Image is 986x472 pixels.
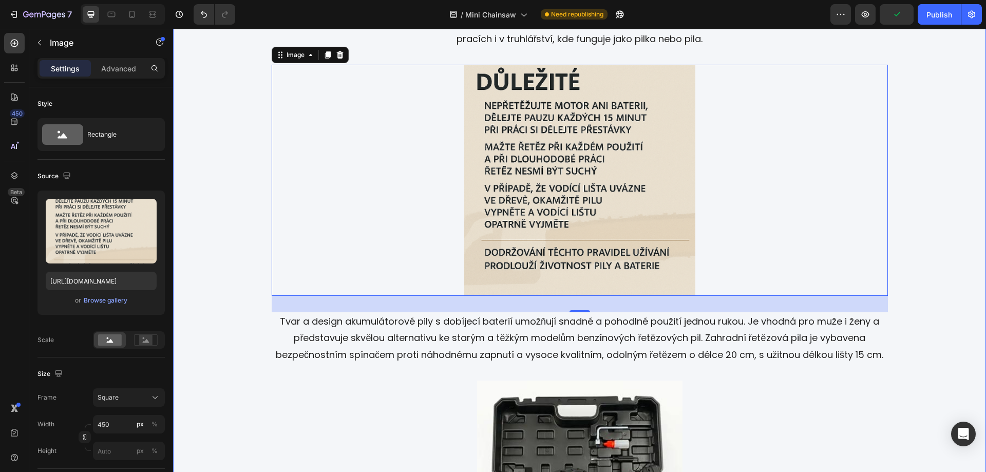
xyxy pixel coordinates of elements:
button: % [134,445,146,457]
div: Publish [926,9,952,20]
p: Tvar a design akumulátorové pily s dobíjecí baterií umožňují snadné a pohodlné použití jednou ruk... [100,285,714,334]
span: Need republishing [551,10,603,19]
div: Browse gallery [84,296,127,305]
div: 450 [10,109,25,118]
input: px% [93,415,165,433]
div: px [137,420,144,429]
p: Image [50,36,137,49]
div: % [151,446,158,456]
img: gempages_575536923192328735-76095910-1d3d-4a2d-85d7-51b5bd19a1cc.png [291,36,522,267]
label: Height [37,446,56,456]
p: Settings [51,63,80,74]
div: Open Intercom Messenger [951,422,976,446]
button: 7 [4,4,77,25]
label: Width [37,420,54,429]
div: px [137,446,144,456]
button: px [148,445,161,457]
span: Square [98,393,119,402]
div: % [151,420,158,429]
div: Image [111,22,134,31]
div: Scale [37,335,54,345]
button: Square [93,388,165,407]
button: Browse gallery [83,295,128,306]
label: Frame [37,393,56,402]
img: preview-image [46,199,157,263]
div: Source [37,169,73,183]
div: Beta [8,188,25,196]
iframe: Design area [173,29,986,472]
span: or [75,294,81,307]
input: px% [93,442,165,460]
button: Publish [918,4,961,25]
p: Advanced [101,63,136,74]
button: px [148,418,161,430]
div: Undo/Redo [194,4,235,25]
p: 7 [67,8,72,21]
div: Style [37,99,52,108]
input: https://example.com/image.jpg [46,272,157,290]
div: Size [37,367,65,381]
div: Rectangle [87,123,150,146]
span: Mini Chainsaw [465,9,516,20]
button: % [134,418,146,430]
span: / [461,9,463,20]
